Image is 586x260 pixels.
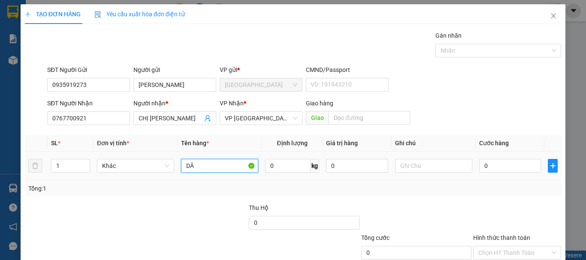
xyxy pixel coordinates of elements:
span: Cước hàng [479,140,509,146]
span: Yêu cầu xuất hóa đơn điện tử [94,11,185,18]
span: TẠO ĐƠN HÀNG [25,11,81,18]
input: 0 [326,159,388,173]
span: Định lượng [277,140,307,146]
span: Khác [102,159,169,172]
span: Giao hàng [306,100,333,107]
span: VP Nhận [220,100,244,107]
div: Người nhận [133,99,216,108]
span: close [550,12,557,19]
div: Tổng: 1 [28,184,227,193]
span: VP Ninh Hòa [225,112,297,125]
span: Tên hàng [181,140,209,146]
span: SL [51,140,58,146]
div: CMND/Passport [306,65,389,75]
div: Người gửi [133,65,216,75]
div: SĐT Người Gửi [47,65,130,75]
div: VP gửi [220,65,302,75]
span: Đơn vị tính [97,140,129,146]
span: Giá trị hàng [326,140,358,146]
input: Dọc đường [329,111,410,125]
span: Đà Lạt [225,78,297,91]
th: Ghi chú [392,135,476,152]
span: Tổng cước [361,234,390,241]
span: Giao [306,111,329,125]
label: Gán nhãn [435,32,462,39]
input: Ghi Chú [395,159,472,173]
span: Thu Hộ [249,204,269,211]
button: delete [28,159,42,173]
input: VD: Bàn, Ghế [181,159,258,173]
span: plus [548,162,557,169]
button: Close [541,4,565,28]
span: user-add [204,115,211,122]
button: plus [548,159,558,173]
div: SĐT Người Nhận [47,99,130,108]
label: Hình thức thanh toán [473,234,530,241]
span: kg [311,159,319,173]
img: icon [94,11,101,18]
span: plus [25,11,31,17]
